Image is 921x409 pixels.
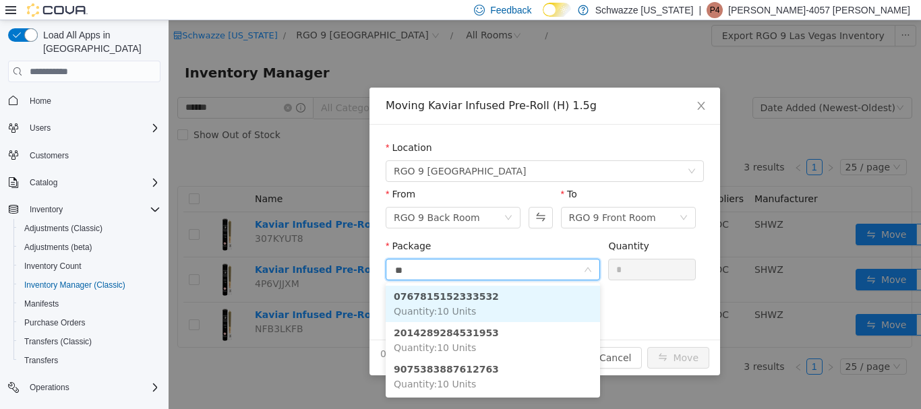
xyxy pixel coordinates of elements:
[13,313,166,332] button: Purchase Orders
[511,193,519,203] i: icon: down
[440,239,527,259] input: Quantity
[24,120,56,136] button: Users
[24,317,86,328] span: Purchase Orders
[24,120,160,136] span: Users
[3,173,166,192] button: Catalog
[217,78,535,93] div: Moving Kaviar Infused Pre-Roll (H) 1.5g
[19,258,87,274] a: Inventory Count
[19,239,98,255] a: Adjustments (beta)
[490,3,531,17] span: Feedback
[13,219,166,238] button: Adjustments (Classic)
[13,332,166,351] button: Transfers (Classic)
[30,150,69,161] span: Customers
[212,327,317,341] span: 0 Units will be moved.
[217,265,432,302] li: 0767815152333532
[19,296,160,312] span: Manifests
[38,28,160,55] span: Load All Apps in [GEOGRAPHIC_DATA]
[24,175,160,191] span: Catalog
[728,2,910,18] p: [PERSON_NAME]-4057 [PERSON_NAME]
[595,2,694,18] p: Schwazze [US_STATE]
[24,242,92,253] span: Adjustments (beta)
[24,93,57,109] a: Home
[19,352,160,369] span: Transfers
[24,148,74,164] a: Customers
[225,344,330,354] strong: 9075383887612763
[225,187,311,208] div: RGO 9 Back Room
[336,193,344,203] i: icon: down
[19,352,63,369] a: Transfers
[24,223,102,234] span: Adjustments (Classic)
[30,177,57,188] span: Catalog
[699,2,701,18] p: |
[19,239,160,255] span: Adjustments (beta)
[3,119,166,137] button: Users
[479,327,541,348] button: icon: swapMove
[225,322,307,333] span: Quantity : 10 Units
[415,245,423,255] i: icon: down
[217,302,432,338] li: 2014289284531953
[24,298,59,309] span: Manifests
[3,200,166,219] button: Inventory
[24,175,63,191] button: Catalog
[3,378,166,397] button: Operations
[24,201,160,218] span: Inventory
[19,258,160,274] span: Inventory Count
[27,3,88,17] img: Cova
[225,307,330,318] strong: 2014289284531953
[440,220,481,231] label: Quantity
[13,294,166,313] button: Manifests
[707,2,723,18] div: Patrick-4057 Leyba
[24,280,125,290] span: Inventory Manager (Classic)
[514,67,552,105] button: Close
[360,187,384,208] button: Swap
[19,334,97,350] a: Transfers (Classic)
[19,220,108,237] a: Adjustments (Classic)
[24,261,82,272] span: Inventory Count
[217,168,247,179] label: From
[19,277,160,293] span: Inventory Manager (Classic)
[24,379,75,396] button: Operations
[710,2,720,18] span: P4
[217,338,432,375] li: 9075383887612763
[225,271,330,282] strong: 0767815152333532
[392,168,409,179] label: To
[13,257,166,276] button: Inventory Count
[13,238,166,257] button: Adjustments (beta)
[30,96,51,106] span: Home
[19,315,160,331] span: Purchase Orders
[19,277,131,293] a: Inventory Manager (Classic)
[30,204,63,215] span: Inventory
[519,147,527,156] i: icon: down
[13,351,166,370] button: Transfers
[24,147,160,164] span: Customers
[217,122,264,133] label: Location
[217,220,262,231] label: Package
[3,146,166,165] button: Customers
[24,201,68,218] button: Inventory
[420,327,473,348] button: Cancel
[13,276,166,294] button: Inventory Manager (Classic)
[19,220,160,237] span: Adjustments (Classic)
[3,90,166,110] button: Home
[225,358,307,369] span: Quantity : 10 Units
[543,3,571,17] input: Dark Mode
[30,123,51,133] span: Users
[24,355,58,366] span: Transfers
[400,187,487,208] div: RGO 9 Front Room
[24,379,160,396] span: Operations
[24,92,160,108] span: Home
[225,141,358,161] span: RGO 9 Las Vegas
[19,296,64,312] a: Manifests
[527,80,538,91] i: icon: close
[19,334,160,350] span: Transfers (Classic)
[225,286,307,296] span: Quantity : 10 Units
[24,336,92,347] span: Transfers (Classic)
[30,382,69,393] span: Operations
[225,241,415,261] input: Package
[19,315,91,331] a: Purchase Orders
